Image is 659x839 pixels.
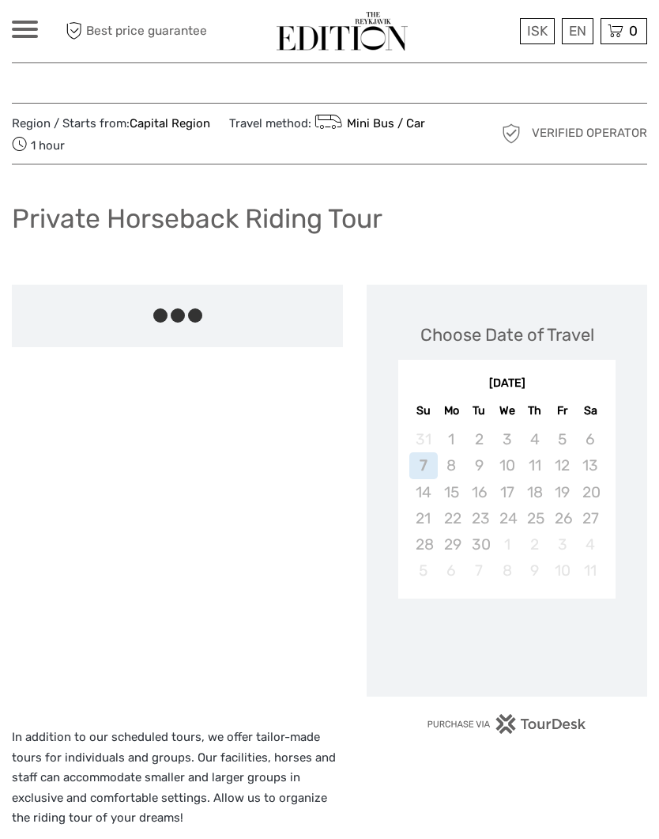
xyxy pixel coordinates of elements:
div: We [493,400,521,421]
div: Not available Thursday, September 25th, 2025 [521,505,548,531]
div: Sa [576,400,604,421]
div: Fr [548,400,576,421]
div: Not available Wednesday, September 3rd, 2025 [493,426,521,452]
div: Not available Friday, September 5th, 2025 [548,426,576,452]
div: Not available Wednesday, October 1st, 2025 [493,531,521,557]
div: Not available Saturday, October 4th, 2025 [576,531,604,557]
div: Not available Friday, September 12th, 2025 [548,452,576,478]
a: Mini Bus / Car [311,116,425,130]
div: Not available Thursday, September 18th, 2025 [521,479,548,505]
div: Not available Saturday, September 20th, 2025 [576,479,604,505]
div: Not available Monday, September 29th, 2025 [438,531,465,557]
div: Not available Tuesday, September 23rd, 2025 [465,505,493,531]
div: Not available Monday, September 8th, 2025 [438,452,465,478]
div: Not available Monday, September 22nd, 2025 [438,505,465,531]
span: Best price guarantee [62,18,207,44]
div: Not available Friday, September 26th, 2025 [548,505,576,531]
span: Travel method: [229,111,425,134]
div: Not available Wednesday, October 8th, 2025 [493,557,521,584]
div: Choose Date of Travel [420,323,594,347]
div: Not available Thursday, October 2nd, 2025 [521,531,548,557]
h1: Private Horseback Riding Tour [12,202,382,235]
div: Tu [465,400,493,421]
div: Not available Tuesday, September 2nd, 2025 [465,426,493,452]
div: Not available Saturday, October 11th, 2025 [576,557,604,584]
div: Not available Thursday, September 11th, 2025 [521,452,548,478]
img: PurchaseViaTourDesk.png [427,714,587,734]
span: 1 hour [12,134,65,156]
p: In addition to our scheduled tours, we offer tailor-made tours for individuals and groups. Our fa... [12,728,343,829]
div: Not available Sunday, August 31st, 2025 [409,426,437,452]
img: The Reykjavík Edition [277,12,408,51]
div: Th [521,400,548,421]
div: Not available Wednesday, September 24th, 2025 [493,505,521,531]
div: Not available Tuesday, October 7th, 2025 [465,557,493,584]
div: Not available Sunday, September 7th, 2025 [409,452,437,478]
span: Verified Operator [532,125,647,142]
div: Su [409,400,437,421]
div: Not available Friday, October 3rd, 2025 [548,531,576,557]
div: Not available Friday, October 10th, 2025 [548,557,576,584]
div: Not available Tuesday, September 9th, 2025 [465,452,493,478]
div: Not available Thursday, September 4th, 2025 [521,426,548,452]
div: Not available Saturday, September 6th, 2025 [576,426,604,452]
div: Not available Wednesday, September 10th, 2025 [493,452,521,478]
div: Not available Monday, October 6th, 2025 [438,557,465,584]
a: Capital Region [130,116,210,130]
div: Not available Wednesday, September 17th, 2025 [493,479,521,505]
div: Not available Friday, September 19th, 2025 [548,479,576,505]
div: Not available Sunday, September 14th, 2025 [409,479,437,505]
div: Loading... [502,639,512,649]
div: Not available Monday, September 1st, 2025 [438,426,465,452]
div: month 2025-09 [403,426,610,584]
div: Not available Sunday, September 21st, 2025 [409,505,437,531]
div: Not available Thursday, October 9th, 2025 [521,557,548,584]
span: ISK [527,23,548,39]
span: 0 [627,23,640,39]
div: Not available Sunday, September 28th, 2025 [409,531,437,557]
div: Mo [438,400,465,421]
div: Not available Tuesday, September 16th, 2025 [465,479,493,505]
div: EN [562,18,593,44]
div: Not available Sunday, October 5th, 2025 [409,557,437,584]
img: verified_operator_grey_128.png [499,121,524,146]
span: Region / Starts from: [12,115,210,132]
div: Not available Monday, September 15th, 2025 [438,479,465,505]
div: [DATE] [398,376,616,392]
div: Not available Saturday, September 13th, 2025 [576,452,604,478]
div: Not available Tuesday, September 30th, 2025 [465,531,493,557]
div: Not available Saturday, September 27th, 2025 [576,505,604,531]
